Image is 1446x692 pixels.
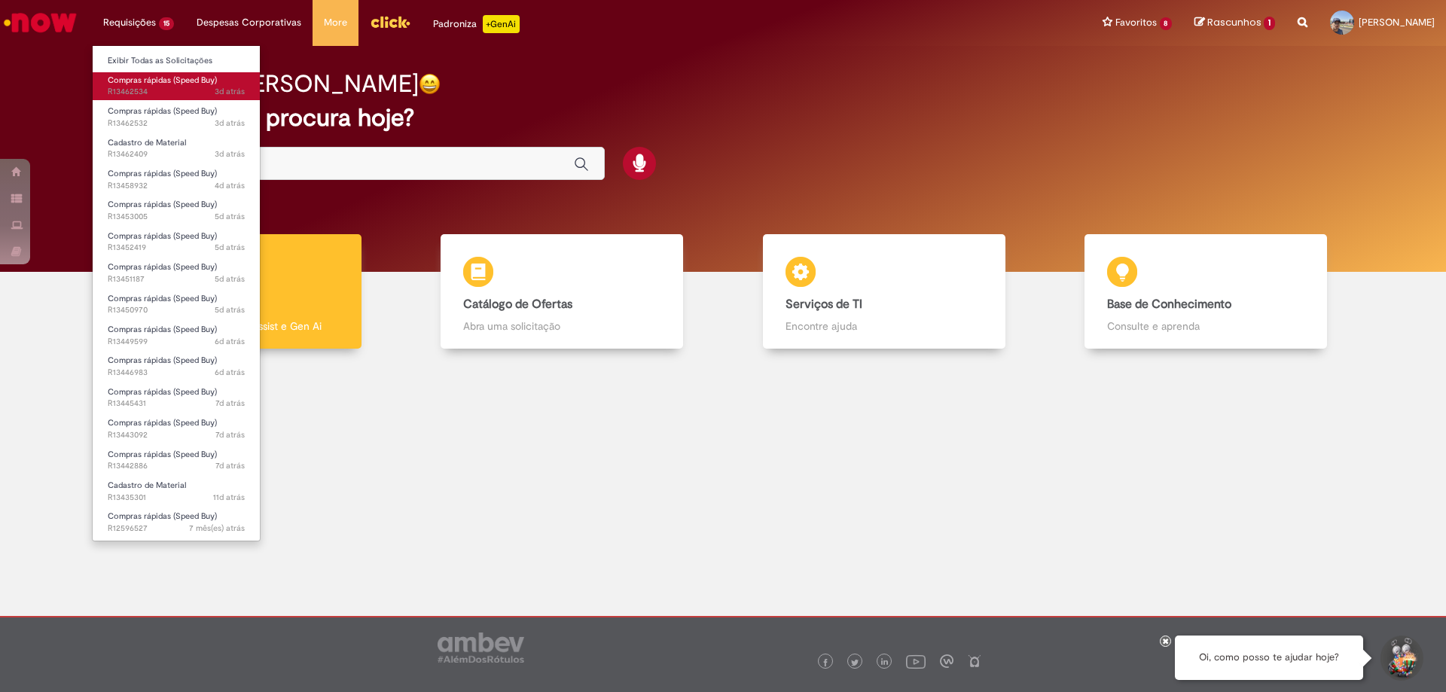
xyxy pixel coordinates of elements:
a: Aberto R13462532 : Compras rápidas (Speed Buy) [93,103,260,131]
p: +GenAi [483,15,520,33]
span: 1 [1264,17,1275,30]
a: Aberto R12596527 : Compras rápidas (Speed Buy) [93,508,260,536]
a: Aberto R13453005 : Compras rápidas (Speed Buy) [93,197,260,224]
span: Compras rápidas (Speed Buy) [108,293,217,304]
img: happy-face.png [419,73,441,95]
a: Aberto R13452419 : Compras rápidas (Speed Buy) [93,228,260,256]
time: 25/08/2025 09:40:53 [215,429,245,441]
a: Aberto R13451187 : Compras rápidas (Speed Buy) [93,259,260,287]
a: Aberto R13462534 : Compras rápidas (Speed Buy) [93,72,260,100]
span: R13458932 [108,180,245,192]
time: 29/08/2025 13:59:14 [215,117,245,129]
b: Catálogo de Ofertas [463,297,572,312]
span: 11d atrás [213,492,245,503]
span: 3d atrás [215,148,245,160]
time: 27/08/2025 09:48:01 [215,273,245,285]
a: Aberto R13445431 : Compras rápidas (Speed Buy) [93,384,260,412]
span: R13451187 [108,273,245,285]
span: R13445431 [108,398,245,410]
span: More [324,15,347,30]
span: 7d atrás [215,429,245,441]
time: 27/08/2025 15:06:49 [215,211,245,222]
span: Favoritos [1115,15,1157,30]
span: Requisições [103,15,156,30]
span: Compras rápidas (Speed Buy) [108,324,217,335]
span: 3d atrás [215,86,245,97]
span: R12596527 [108,523,245,535]
span: R13452419 [108,242,245,254]
img: logo_footer_naosei.png [968,654,981,668]
span: 5d atrás [215,242,245,253]
span: 7 mês(es) atrás [189,523,245,534]
a: Aberto R13449599 : Compras rápidas (Speed Buy) [93,322,260,349]
time: 27/08/2025 13:25:24 [215,242,245,253]
span: Cadastro de Material [108,480,186,491]
img: logo_footer_linkedin.png [881,658,889,667]
span: Compras rápidas (Speed Buy) [108,230,217,242]
p: Consulte e aprenda [1107,319,1304,334]
b: Serviços de TI [786,297,862,312]
span: R13449599 [108,336,245,348]
img: logo_footer_facebook.png [822,659,829,666]
span: [PERSON_NAME] [1359,16,1435,29]
h2: Bom dia, [PERSON_NAME] [130,71,419,97]
span: R13435301 [108,492,245,504]
span: 7d atrás [215,398,245,409]
span: Compras rápidas (Speed Buy) [108,168,217,179]
time: 26/08/2025 16:37:20 [215,336,245,347]
span: Compras rápidas (Speed Buy) [108,449,217,460]
span: 6d atrás [215,336,245,347]
a: Aberto R13435301 : Cadastro de Material [93,477,260,505]
img: click_logo_yellow_360x200.png [370,11,410,33]
p: Abra uma solicitação [463,319,660,334]
a: Aberto R13462409 : Cadastro de Material [93,135,260,163]
time: 25/08/2025 16:28:21 [215,398,245,409]
span: Compras rápidas (Speed Buy) [108,75,217,86]
span: 7d atrás [215,460,245,471]
span: R13443092 [108,429,245,441]
img: ServiceNow [2,8,79,38]
a: Exibir Todas as Solicitações [93,53,260,69]
span: 8 [1160,17,1173,30]
span: R13446983 [108,367,245,379]
span: R13450970 [108,304,245,316]
a: Aberto R13450970 : Compras rápidas (Speed Buy) [93,291,260,319]
div: Oi, como posso te ajudar hoje? [1175,636,1363,680]
ul: Requisições [92,45,261,541]
span: Compras rápidas (Speed Buy) [108,105,217,117]
span: Rascunhos [1207,15,1261,29]
span: Compras rápidas (Speed Buy) [108,199,217,210]
button: Iniciar Conversa de Suporte [1378,636,1423,681]
time: 31/01/2025 14:50:46 [189,523,245,534]
span: R13453005 [108,211,245,223]
img: logo_footer_youtube.png [906,651,926,671]
span: Despesas Corporativas [197,15,301,30]
time: 29/08/2025 13:59:42 [215,86,245,97]
a: Aberto R13442886 : Compras rápidas (Speed Buy) [93,447,260,474]
a: Aberto R13458932 : Compras rápidas (Speed Buy) [93,166,260,194]
span: Compras rápidas (Speed Buy) [108,261,217,273]
span: R13462409 [108,148,245,160]
span: R13462532 [108,117,245,130]
time: 27/08/2025 09:20:11 [215,304,245,316]
span: 6d atrás [215,367,245,378]
time: 28/08/2025 16:00:27 [215,180,245,191]
a: Catálogo de Ofertas Abra uma solicitação [401,234,724,349]
span: Compras rápidas (Speed Buy) [108,511,217,522]
a: Tirar dúvidas Tirar dúvidas com Lupi Assist e Gen Ai [79,234,401,349]
img: logo_footer_workplace.png [940,654,953,668]
a: Aberto R13446983 : Compras rápidas (Speed Buy) [93,352,260,380]
time: 21/08/2025 10:21:23 [213,492,245,503]
h2: O que você procura hoje? [130,105,1316,131]
span: Compras rápidas (Speed Buy) [108,417,217,428]
span: R13442886 [108,460,245,472]
a: Base de Conhecimento Consulte e aprenda [1045,234,1368,349]
span: R13462534 [108,86,245,98]
span: Cadastro de Material [108,137,186,148]
span: 3d atrás [215,117,245,129]
a: Rascunhos [1194,16,1275,30]
span: Compras rápidas (Speed Buy) [108,386,217,398]
a: Aberto R13443092 : Compras rápidas (Speed Buy) [93,415,260,443]
span: Compras rápidas (Speed Buy) [108,355,217,366]
span: 4d atrás [215,180,245,191]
